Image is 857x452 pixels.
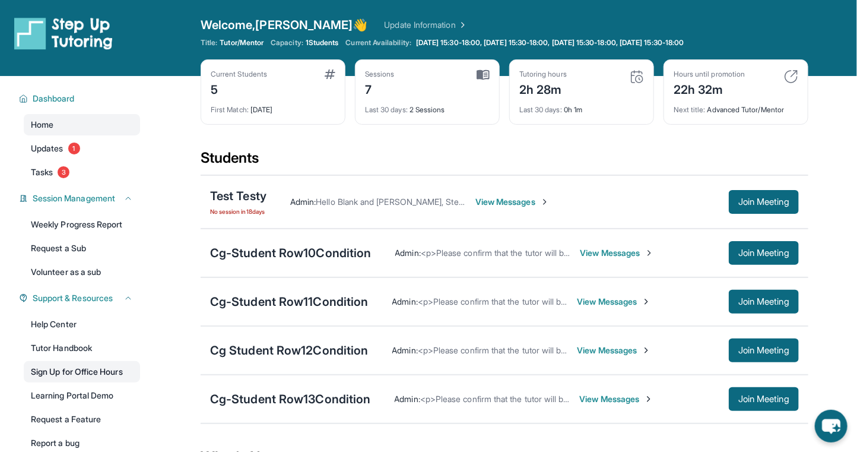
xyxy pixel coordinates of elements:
[210,207,266,216] span: No session in 18 days
[738,249,789,257] span: Join Meeting
[211,105,249,114] span: First Match :
[31,166,53,178] span: Tasks
[729,241,799,265] button: Join Meeting
[201,38,217,48] span: Title:
[306,38,339,48] span: 1 Students
[201,17,368,33] span: Welcome, [PERSON_NAME] 👋
[674,79,745,98] div: 22h 32m
[577,344,652,356] span: View Messages
[365,105,408,114] span: Last 30 days :
[729,190,799,214] button: Join Meeting
[540,197,550,207] img: Chevron-Right
[31,143,64,154] span: Updates
[738,198,789,206] span: Join Meeting
[392,345,418,355] span: Admin :
[24,385,140,406] a: Learning Portal Demo
[475,196,550,208] span: View Messages
[674,105,706,114] span: Next title :
[729,387,799,411] button: Join Meeting
[24,409,140,430] a: Request a Feature
[729,339,799,362] button: Join Meeting
[414,38,686,48] a: [DATE] 15:30-18:00, [DATE] 15:30-18:00, [DATE] 15:30-18:00, [DATE] 15:30-18:00
[24,337,140,359] a: Tutor Handbook
[210,245,372,261] div: Cg-Student Row10Condition
[519,105,562,114] span: Last 30 days :
[33,93,75,105] span: Dashboard
[519,69,567,79] div: Tutoring hours
[738,298,789,305] span: Join Meeting
[24,138,140,159] a: Updates1
[416,38,684,48] span: [DATE] 15:30-18:00, [DATE] 15:30-18:00, [DATE] 15:30-18:00, [DATE] 15:30-18:00
[642,297,651,306] img: Chevron-Right
[456,19,468,31] img: Chevron Right
[28,292,133,304] button: Support & Resources
[346,38,411,48] span: Current Availability:
[738,347,789,354] span: Join Meeting
[365,98,490,115] div: 2 Sessions
[418,296,846,306] span: <p>Please confirm that the tutor will be able to attend your first assigned meeting time before j...
[644,394,653,404] img: Chevron-Right
[642,346,651,355] img: Chevron-Right
[477,69,490,80] img: card
[784,69,798,84] img: card
[290,197,316,207] span: Admin :
[24,261,140,283] a: Volunteer as a sub
[201,148,808,175] div: Students
[674,98,798,115] div: Advanced Tutor/Mentor
[24,162,140,183] a: Tasks3
[519,79,567,98] div: 2h 28m
[24,361,140,383] a: Sign Up for Office Hours
[31,119,53,131] span: Home
[24,214,140,235] a: Weekly Progress Report
[211,79,267,98] div: 5
[28,93,133,105] button: Dashboard
[395,394,420,404] span: Admin :
[365,69,395,79] div: Sessions
[395,248,421,258] span: Admin :
[738,396,789,403] span: Join Meeting
[210,342,369,359] div: Cg Student Row12Condition
[211,69,267,79] div: Current Students
[24,314,140,335] a: Help Center
[645,248,654,258] img: Chevron-Right
[577,296,652,308] span: View Messages
[211,98,335,115] div: [DATE]
[68,143,80,154] span: 1
[220,38,264,48] span: Tutor/Mentor
[210,188,266,204] div: Test Testy
[33,292,113,304] span: Support & Resources
[58,166,69,178] span: 3
[28,192,133,204] button: Session Management
[385,19,468,31] a: Update Information
[815,410,848,442] button: chat-button
[210,293,369,310] div: Cg-Student Row11Condition
[365,79,395,98] div: 7
[519,98,644,115] div: 0h 1m
[420,394,849,404] span: <p>Please confirm that the tutor will be able to attend your first assigned meeting time before j...
[210,391,371,407] div: Cg-Student Row13Condition
[24,114,140,135] a: Home
[580,393,654,405] span: View Messages
[325,69,335,79] img: card
[392,296,418,306] span: Admin :
[421,248,849,258] span: <p>Please confirm that the tutor will be able to attend your first assigned meeting time before j...
[630,69,644,84] img: card
[24,238,140,259] a: Request a Sub
[729,290,799,314] button: Join Meeting
[418,345,846,355] span: <p>Please confirm that the tutor will be able to attend your first assigned meeting time before j...
[14,17,113,50] img: logo
[674,69,745,79] div: Hours until promotion
[33,192,115,204] span: Session Management
[271,38,303,48] span: Capacity:
[580,247,655,259] span: View Messages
